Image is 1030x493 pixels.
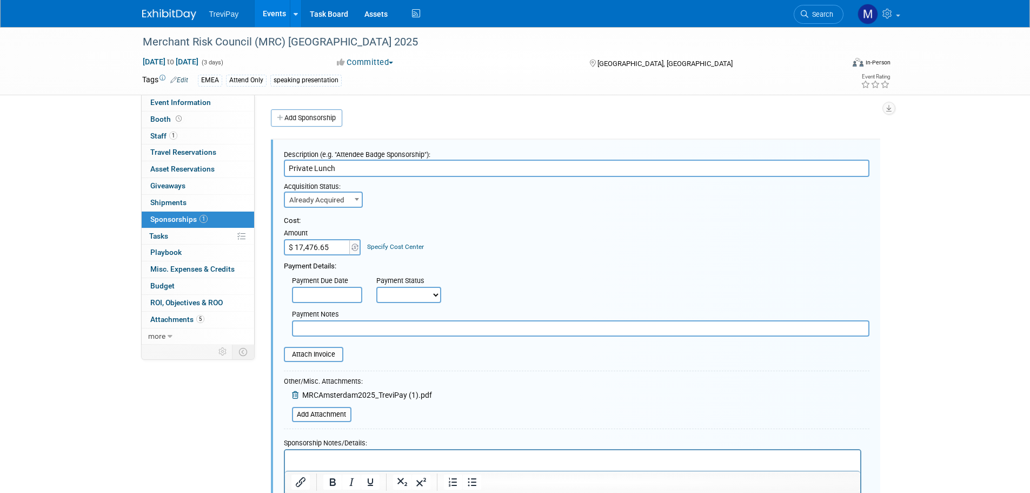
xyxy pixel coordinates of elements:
a: Event Information [142,95,254,111]
div: Amount [284,228,362,239]
div: Sponsorship Notes/Details: [284,433,861,449]
div: speaking presentation [270,75,342,86]
span: Asset Reservations [150,165,215,173]
span: [GEOGRAPHIC_DATA], [GEOGRAPHIC_DATA] [597,60,733,68]
div: Event Format [780,56,891,73]
span: Sponsorships [150,215,208,224]
div: Event Rating [861,74,890,80]
button: Underline [361,475,380,490]
span: more [148,332,165,340]
a: Staff1 [142,128,254,144]
span: to [165,57,176,66]
span: MRCAmsterdam2025_TreviPay (1).pdf [302,391,432,399]
span: Event Information [150,98,211,107]
div: EMEA [198,75,222,86]
button: Numbered list [444,475,462,490]
div: Payment Notes [292,310,869,320]
img: Maiia Khasina [858,4,878,24]
span: Budget [150,281,175,290]
div: Other/Misc. Attachments: [284,377,432,389]
button: Bold [323,475,342,490]
a: Search [794,5,843,24]
div: Acquisition Status: [284,177,368,192]
a: Asset Reservations [142,161,254,178]
span: 1 [200,215,208,223]
button: Superscript [412,475,430,490]
span: Tasks [149,232,168,240]
div: Merchant Risk Council (MRC) [GEOGRAPHIC_DATA] 2025 [139,32,827,52]
button: Committed [333,57,397,68]
span: Staff [150,132,177,140]
span: Booth not reserved yet [174,115,184,123]
td: Toggle Event Tabs [232,345,254,359]
span: Already Acquired [284,192,363,208]
a: Budget [142,278,254,294]
div: Cost: [284,216,869,226]
a: Specify Cost Center [367,243,424,251]
div: Payment Due Date [292,276,360,287]
span: Shipments [150,198,187,207]
a: Edit [170,76,188,84]
td: Personalize Event Tab Strip [214,345,232,359]
span: Search [808,10,833,18]
div: Attend Only [226,75,267,86]
button: Bullet list [463,475,481,490]
a: Attachments5 [142,312,254,328]
div: Description (e.g. "Attendee Badge Sponsorship"): [284,145,869,160]
span: Giveaways [150,181,185,190]
button: Insert/edit link [291,475,310,490]
span: ROI, Objectives & ROO [150,298,223,307]
span: Already Acquired [285,193,362,208]
a: Giveaways [142,178,254,194]
span: Attachments [150,315,204,324]
span: Playbook [150,248,182,257]
button: Italic [342,475,361,490]
a: Sponsorships1 [142,212,254,228]
a: Travel Reservations [142,144,254,161]
a: ROI, Objectives & ROO [142,295,254,311]
a: Tasks [142,228,254,245]
a: Shipments [142,195,254,211]
div: Payment Details: [284,255,869,272]
span: [DATE] [DATE] [142,57,199,67]
a: Booth [142,111,254,128]
span: Booth [150,115,184,123]
span: 1 [169,132,177,140]
span: TreviPay [209,10,239,18]
a: Add Sponsorship [271,109,342,127]
td: Tags [142,74,188,87]
div: In-Person [865,58,891,67]
a: Playbook [142,245,254,261]
span: (3 days) [201,59,223,66]
a: more [142,328,254,345]
button: Subscript [393,475,411,490]
span: 5 [196,315,204,323]
a: Misc. Expenses & Credits [142,261,254,278]
img: Format-Inperson.png [853,58,863,67]
img: ExhibitDay [142,9,196,20]
span: Travel Reservations [150,148,216,156]
span: Misc. Expenses & Credits [150,265,235,273]
div: Payment Status [376,276,449,287]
